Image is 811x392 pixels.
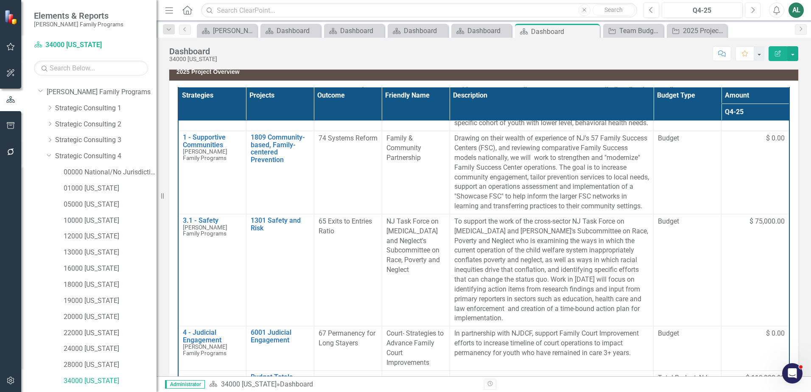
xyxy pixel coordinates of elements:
a: 2025 Project Overview_SC4 [669,25,725,36]
td: Double-Click to Edit [722,214,789,326]
a: 16000 [US_STATE] [64,264,157,274]
td: Double-Click to Edit Right Click for Context Menu [246,326,314,370]
span: [PERSON_NAME] Family Programs [183,148,227,161]
small: [PERSON_NAME] Family Programs [34,21,123,28]
span: Family & Community Partnership [386,134,421,162]
p: In partnership with NJDCF, support Family Court Improvement efforts to increase timeline of court... [454,329,649,358]
span: Budget [658,217,717,227]
a: 01000 [US_STATE] [64,184,157,193]
a: 3.1 - Safety [183,217,242,224]
a: Dashboard [326,25,382,36]
a: 22000 [US_STATE] [64,328,157,338]
a: 24000 [US_STATE] [64,344,157,354]
a: 13000 [US_STATE] [64,248,157,258]
a: 1301 Safety and Risk [251,217,310,232]
td: Double-Click to Edit [382,326,450,370]
a: 34000 [US_STATE] [34,40,140,50]
td: Double-Click to Edit Right Click for Context Menu [246,131,314,214]
div: » [209,380,478,389]
td: Double-Click to Edit [654,214,722,326]
button: Q4-25 [662,3,743,18]
a: [PERSON_NAME] Family Programs [47,87,157,97]
a: 1809 Community-based, Family-centered Prevention [251,134,310,163]
td: Double-Click to Edit [450,370,653,386]
div: Dashboard [531,26,598,37]
a: 19000 [US_STATE] [64,296,157,306]
td: Double-Click to Edit Right Click for Context Menu [178,214,246,326]
a: Strategic Consulting 2 [55,120,157,129]
span: $ 0.00 [766,329,785,339]
span: Court- Strategies to Advance Family Court Improvements [386,329,444,367]
div: Team Budget Totals [619,25,661,36]
a: Strategic Consulting 1 [55,104,157,113]
button: AL [789,3,804,18]
span: 74 Systems Reform [319,134,378,142]
td: Double-Click to Edit Right Click for Context Menu [246,214,314,326]
td: Double-Click to Edit Right Click for Context Menu [178,131,246,214]
span: Elements & Reports [34,11,123,21]
a: Strategic Consulting 3 [55,135,157,145]
a: Dashboard [390,25,446,36]
h3: 2025 Project Overview [176,69,794,75]
div: Dashboard [467,25,509,36]
span: [PERSON_NAME] Family Programs [183,343,227,356]
a: Dashboard [453,25,509,36]
input: Search ClearPoint... [201,3,637,18]
td: Double-Click to Edit [722,131,789,214]
a: Team Budget Totals [605,25,661,36]
a: Dashboard [263,25,319,36]
div: Q4-25 [665,6,740,16]
a: 34000 [US_STATE] [64,376,157,386]
td: Double-Click to Edit [314,214,382,326]
div: [PERSON_NAME] Overview [213,25,255,36]
span: 65 Exits to Entries Ratio [319,217,372,235]
iframe: Intercom live chat [782,363,803,384]
td: Double-Click to Edit [450,131,653,214]
a: 1 - Supportive Communities [183,134,242,148]
button: Search [593,4,635,16]
td: Double-Click to Edit [450,214,653,326]
div: 2025 Project Overview_SC4 [683,25,725,36]
td: Double-Click to Edit Right Click for Context Menu [246,370,314,386]
span: Total Budget_NJ [658,373,717,383]
span: Budget [658,329,717,339]
td: Double-Click to Edit [654,326,722,370]
td: Double-Click to Edit [382,370,450,386]
span: $ 0.00 [766,134,785,143]
a: 4 - Judicial Engagement [183,329,242,344]
div: Dashboard [404,25,446,36]
div: Dashboard [169,47,217,56]
td: Double-Click to Edit Right Click for Context Menu [178,326,246,370]
a: Budget Totals [251,373,310,381]
div: 34000 [US_STATE] [169,56,217,62]
a: 28000 [US_STATE] [64,360,157,370]
a: 20000 [US_STATE] [64,312,157,322]
a: 18000 [US_STATE] [64,280,157,290]
span: 67 Permanency for Long Stayers [319,329,375,347]
span: $ 110,000.00 [746,373,785,383]
td: Double-Click to Edit [314,131,382,214]
a: Strategic Consulting 4 [55,151,157,161]
td: Double-Click to Edit [382,131,450,214]
input: Search Below... [34,61,148,76]
td: Double-Click to Edit [654,131,722,214]
div: Dashboard [340,25,382,36]
div: Dashboard [280,380,313,388]
a: 00000 National/No Jurisdiction (SC4) [64,168,157,177]
span: [PERSON_NAME] Family Programs [183,224,227,237]
span: $ 75,000.00 [749,217,785,227]
td: Double-Click to Edit [382,214,450,326]
a: 6001 Judicial Engagement [251,329,310,344]
span: NJ Task Force on [MEDICAL_DATA] and Neglect's Subcommittee on Race, Poverty and Neglect [386,217,440,274]
p: To support the work of the cross-sector NJ Task Force on [MEDICAL_DATA] and [PERSON_NAME]'s Subco... [454,217,649,323]
a: 10000 [US_STATE] [64,216,157,226]
td: Double-Click to Edit [722,326,789,370]
td: Double-Click to Edit [314,370,382,386]
span: Search [604,6,623,13]
span: Administrator [165,380,205,389]
span: Budget [658,134,717,143]
a: 34000 [US_STATE] [221,380,277,388]
a: [PERSON_NAME] Overview [199,25,255,36]
td: Double-Click to Edit [314,326,382,370]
